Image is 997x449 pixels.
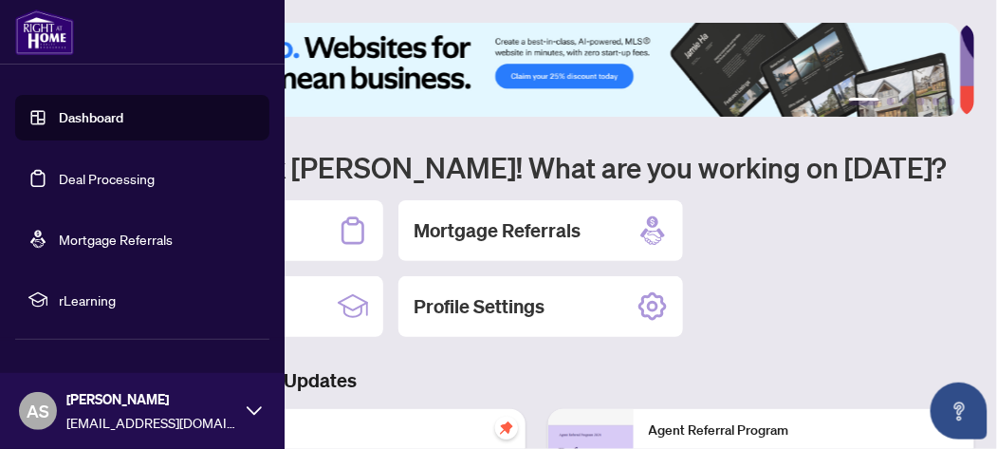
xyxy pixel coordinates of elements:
button: 1 [849,98,879,105]
button: 6 [948,98,955,105]
a: Mortgage Referrals [59,231,173,248]
button: Open asap [931,383,988,440]
h2: Profile Settings [414,293,545,320]
span: [EMAIL_ADDRESS][DOMAIN_NAME] [66,412,237,433]
p: Self-Help [199,421,510,441]
img: logo [15,9,74,55]
span: AS [27,398,49,424]
h3: Brokerage & Industry Updates [99,367,974,394]
img: Slide 0 [99,23,960,117]
p: Agent Referral Program [649,421,960,441]
a: Dashboard [59,109,123,126]
span: rLearning [59,290,256,310]
span: pushpin [495,417,518,440]
button: 3 [902,98,910,105]
span: [PERSON_NAME] [66,389,237,410]
h2: Mortgage Referrals [414,217,581,244]
a: Deal Processing [59,170,155,187]
button: 5 [932,98,940,105]
h1: Welcome back [PERSON_NAME]! What are you working on [DATE]? [99,149,974,185]
button: 2 [887,98,895,105]
button: 4 [917,98,925,105]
